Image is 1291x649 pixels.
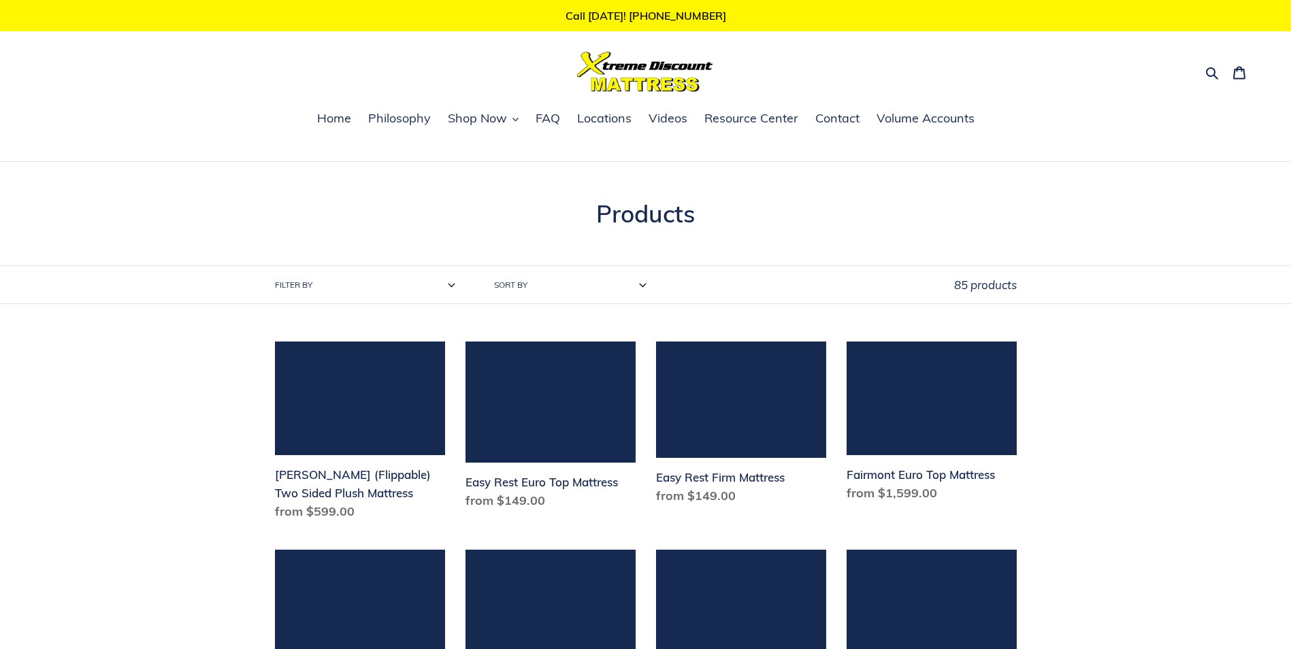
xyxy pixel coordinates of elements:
span: Videos [649,110,687,127]
span: FAQ [536,110,560,127]
a: Easy Rest Firm Mattress [656,342,826,510]
label: Filter by [275,279,312,291]
label: Sort by [494,279,527,291]
span: Philosophy [368,110,431,127]
a: Home [310,109,358,129]
span: Contact [815,110,860,127]
span: Home [317,110,351,127]
a: Resource Center [698,109,805,129]
a: Easy Rest Euro Top Mattress [465,342,636,515]
span: Products [596,199,695,229]
span: Resource Center [704,110,798,127]
a: Volume Accounts [870,109,981,129]
a: Del Ray (Flippable) Two Sided Plush Mattress [275,342,445,526]
span: Locations [577,110,632,127]
span: Volume Accounts [877,110,975,127]
button: Shop Now [441,109,525,129]
img: Xtreme Discount Mattress [577,52,713,92]
a: FAQ [529,109,567,129]
a: Contact [808,109,866,129]
a: Locations [570,109,638,129]
a: Fairmont Euro Top Mattress [847,342,1017,507]
span: Shop Now [448,110,507,127]
a: Videos [642,109,694,129]
span: 85 products [954,278,1017,292]
a: Philosophy [361,109,438,129]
